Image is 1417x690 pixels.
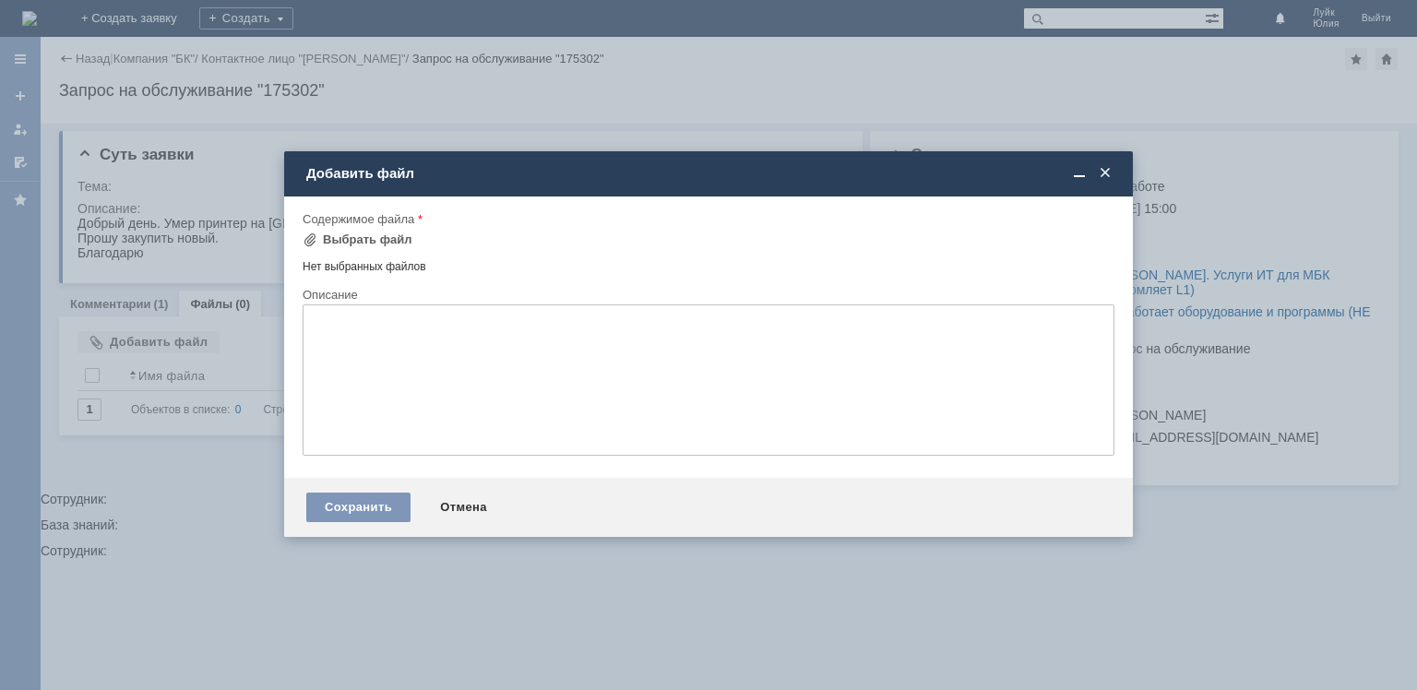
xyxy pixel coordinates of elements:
[1070,165,1089,182] span: Свернуть (Ctrl + M)
[303,253,1114,274] div: Нет выбранных файлов
[1096,165,1114,182] span: Закрыть
[303,213,1111,225] div: Содержимое файла
[306,165,1114,182] div: Добавить файл
[323,232,412,247] div: Выбрать файл
[303,289,1111,301] div: Описание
